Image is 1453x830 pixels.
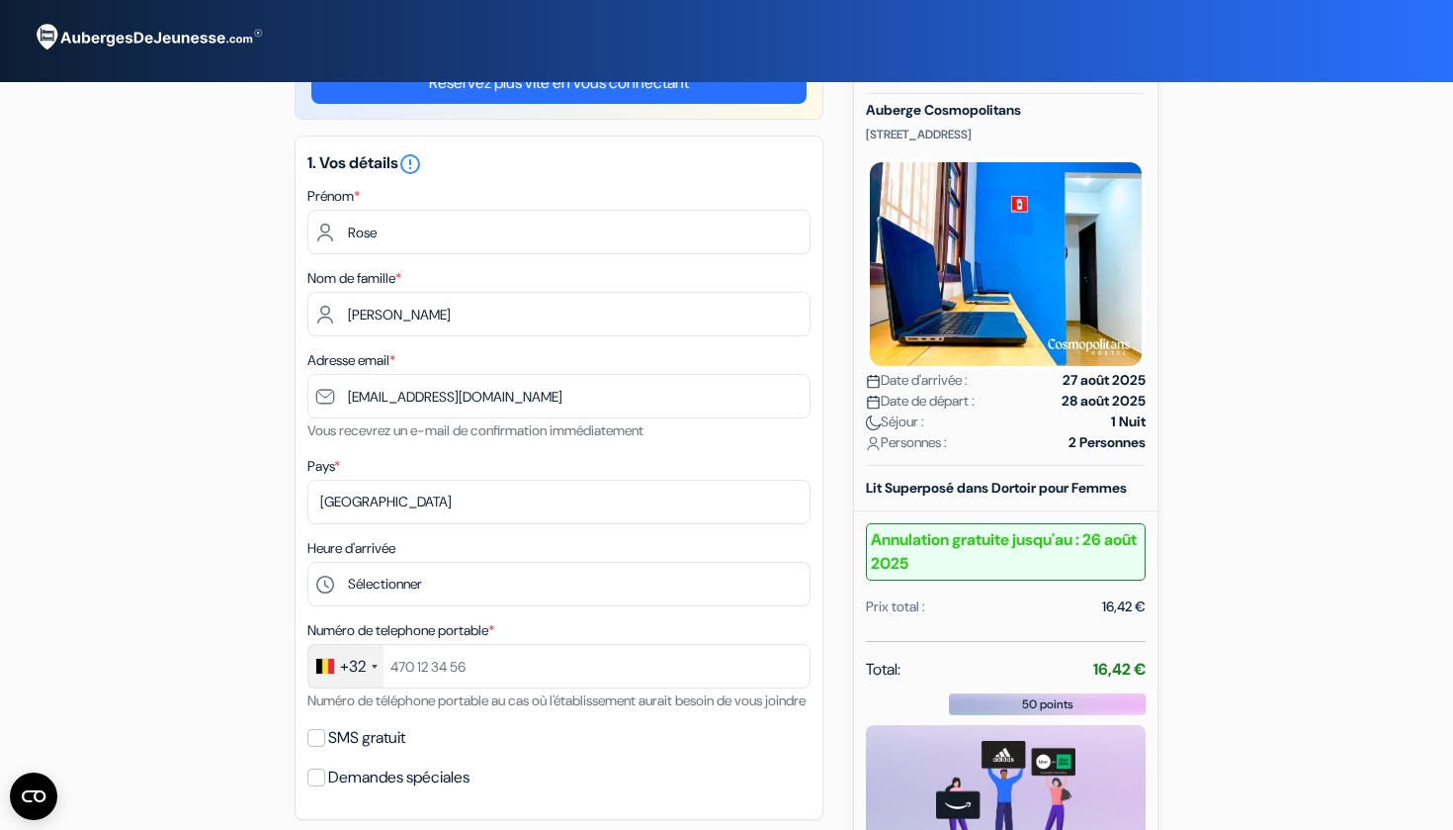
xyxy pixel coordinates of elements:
strong: 2 Personnes [1068,432,1146,453]
span: Date de départ : [866,391,975,412]
label: Nom de famille [307,268,401,289]
label: Prénom [307,186,360,207]
img: calendar.svg [866,395,881,410]
span: Date d'arrivée : [866,370,968,391]
div: Belgium (België): +32 [308,645,384,688]
label: Pays [307,456,340,477]
strong: 1 Nuit [1111,412,1146,432]
label: Heure d'arrivée [307,538,395,559]
span: Personnes : [866,432,947,453]
div: +32 [340,655,366,679]
h5: 1. Vos détails [307,152,811,176]
label: Numéro de telephone portable [307,620,494,641]
label: Adresse email [307,350,395,371]
strong: 27 août 2025 [1063,370,1146,391]
a: Réservez plus vite en vous connectant [311,62,807,104]
div: 16,42 € [1102,597,1146,617]
b: Lit Superposé dans Dortoir pour Femmes [866,479,1127,497]
label: SMS gratuit [328,724,405,752]
span: 50 points [1022,695,1073,713]
input: 470 12 34 56 [307,644,811,689]
span: Total: [866,658,900,682]
span: Séjour : [866,412,924,432]
strong: 28 août 2025 [1062,391,1146,412]
div: Prix total : [866,597,925,617]
b: Annulation gratuite jusqu'au : 26 août 2025 [866,523,1146,581]
input: Entrer le nom de famille [307,292,811,336]
input: Entrer adresse e-mail [307,374,811,418]
button: CMP-Widget öffnen [10,773,57,820]
small: Vous recevrez un e-mail de confirmation immédiatement [307,421,643,439]
p: [STREET_ADDRESS] [866,127,1146,142]
a: error_outline [398,152,422,173]
img: calendar.svg [866,374,881,389]
img: AubergesDeJeunesse.com [24,11,271,64]
strong: 16,42 € [1093,659,1146,680]
h5: Auberge Cosmopolitans [866,102,1146,119]
i: error_outline [398,152,422,176]
img: user_icon.svg [866,436,881,451]
input: Entrez votre prénom [307,210,811,254]
label: Demandes spéciales [328,764,470,791]
img: moon.svg [866,415,881,430]
small: Numéro de téléphone portable au cas où l'établissement aurait besoin de vous joindre [307,692,806,709]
